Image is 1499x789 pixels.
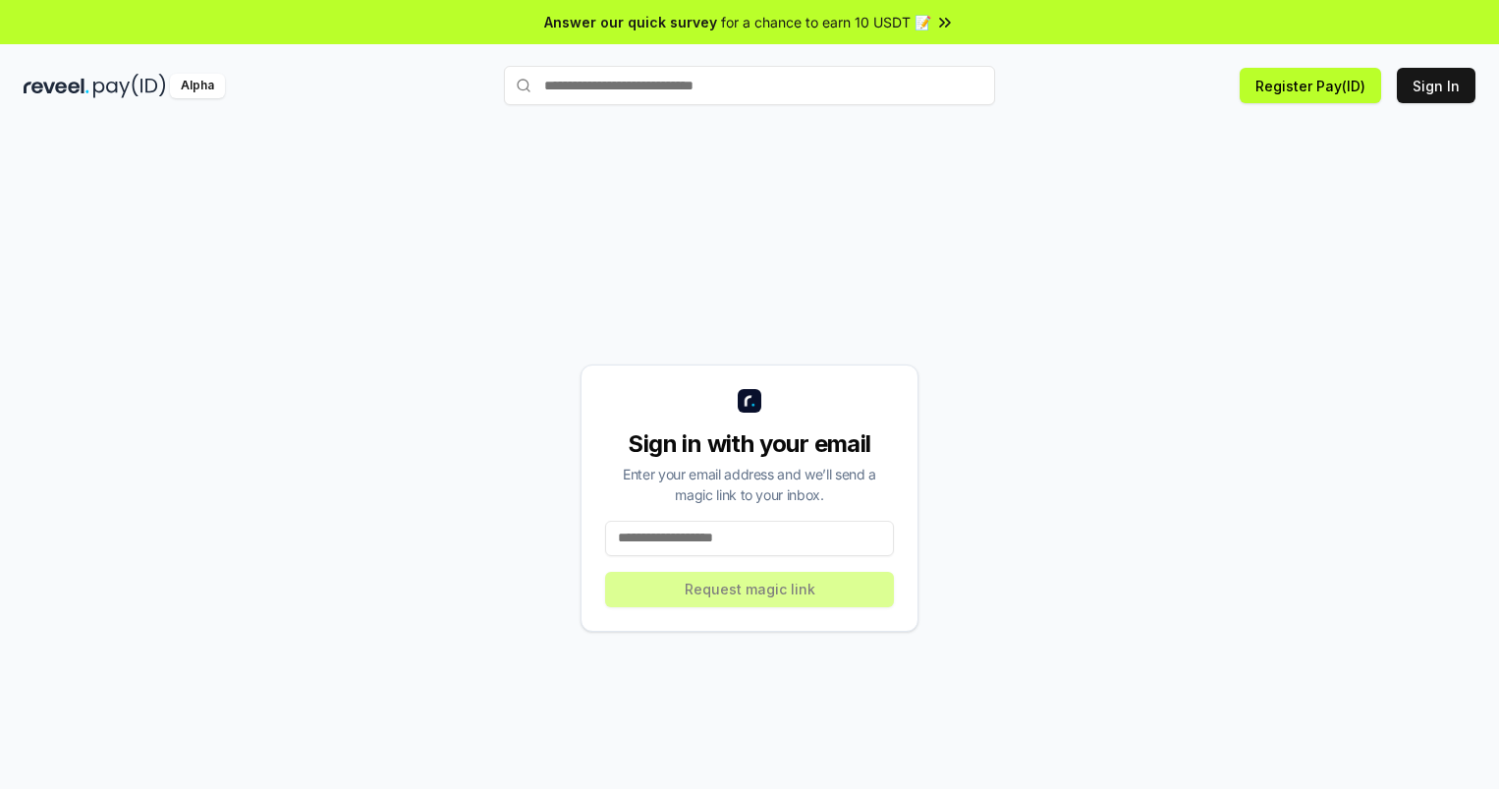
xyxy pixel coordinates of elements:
div: Alpha [170,74,225,98]
div: Enter your email address and we’ll send a magic link to your inbox. [605,464,894,505]
div: Sign in with your email [605,428,894,460]
span: Answer our quick survey [544,12,717,32]
button: Sign In [1397,68,1475,103]
img: pay_id [93,74,166,98]
span: for a chance to earn 10 USDT 📝 [721,12,931,32]
img: reveel_dark [24,74,89,98]
button: Register Pay(ID) [1240,68,1381,103]
img: logo_small [738,389,761,413]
